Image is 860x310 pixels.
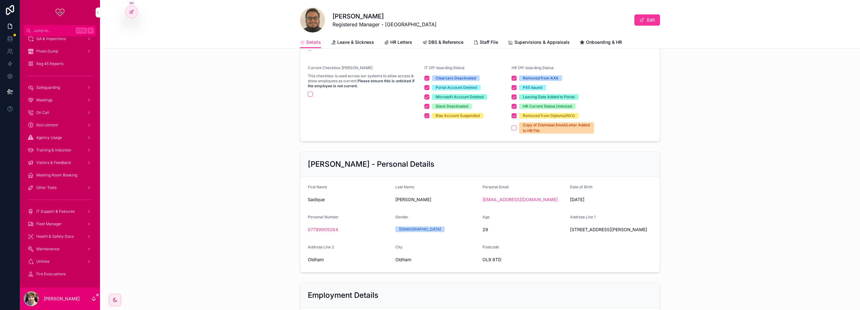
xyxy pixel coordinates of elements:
span: Maintenance [36,246,59,252]
div: Removed from AXA [523,75,558,81]
a: Photo Dump [24,46,96,57]
div: scrollable content [20,36,100,287]
span: [STREET_ADDRESS][PERSON_NAME] [570,226,652,233]
span: Safeguarding [36,85,60,90]
span: IT Off-boarding Status [424,65,464,70]
a: Utilities [24,256,96,267]
span: Utilities [36,259,49,264]
span: Meetings [36,98,52,103]
span: Reg 45 Reports [36,61,63,66]
span: Onboarding & HR [586,39,622,45]
span: Fire Evacuations [36,272,66,277]
span: Oldham [395,257,478,263]
span: This checkbox is used across our systems to allow access & show employees as current. [308,74,419,89]
span: Address Line 2 [308,245,334,249]
a: 07799909264 [308,226,338,233]
span: Fleet Manager [36,221,62,226]
span: Supervisions & Appraisals [514,39,570,45]
span: Oldham [308,257,390,263]
a: On Call [24,107,96,118]
span: Photo Dump [36,49,58,54]
a: Staff File [473,37,498,49]
div: [DEMOGRAPHIC_DATA] [399,226,441,232]
h2: [PERSON_NAME] - Personal Details [308,159,434,169]
h2: Employment Details [308,290,378,300]
a: Details [300,37,321,48]
div: P45 Issued [523,85,542,90]
span: Last Name [395,185,414,189]
div: Portal Account Deleted [436,85,477,90]
span: Date of Birth [570,185,592,189]
a: Meeting Room Booking [24,170,96,181]
span: Other Tools [36,185,57,190]
div: Leaving Date Added to Portal [523,94,575,100]
a: Health & Safety Docs [24,231,96,242]
p: [PERSON_NAME] [44,296,80,302]
h1: [PERSON_NAME] [332,12,437,21]
a: Leave & Sickness [331,37,374,49]
span: 29 [482,226,565,233]
div: Clearcare Deactivated [436,75,476,81]
span: Personal Number [308,215,339,219]
div: HR Current Status Unticked [523,104,572,109]
div: Copy of Dismissal Email/Letter Added to HR File [523,122,590,134]
a: Meetings [24,94,96,106]
div: Microsoft Account Deleted [436,94,483,100]
a: Visitors & Feedback [24,157,96,168]
a: QA & Inspections [24,33,96,44]
span: [PERSON_NAME] [395,196,478,203]
span: Jump to... [33,28,73,33]
span: Sadique [308,196,390,203]
span: OL9 6TD [482,257,565,263]
div: Rise Account Suspended [436,113,480,119]
span: HR Letters [390,39,412,45]
button: Edit [634,14,660,26]
span: Age [482,215,490,219]
span: K [88,28,93,33]
span: Ctrl [76,28,87,34]
a: DBS & Reference [422,37,463,49]
span: Postcode [482,245,499,249]
span: First Name [308,185,327,189]
span: Personal Email [482,185,509,189]
div: Slack Deactivated [436,104,468,109]
span: QA & Inspections [36,36,66,41]
span: DBS & Reference [428,39,463,45]
strong: Please ensure this is unticked if the employee is not current. [308,79,415,88]
a: Onboarding & HR [580,37,622,49]
div: Removed from Diploma/NVQ [523,113,575,119]
span: IT Support & Features [36,209,75,214]
span: On Call [36,110,49,115]
a: Supervisions & Appraisals [508,37,570,49]
span: -- [308,47,312,53]
span: HR Off-boarding Status [512,65,553,70]
span: Training & Induction [36,148,71,153]
span: Health & Safety Docs [36,234,74,239]
a: Fire Evacuations [24,268,96,280]
span: City [395,245,402,249]
span: Gender [395,215,408,219]
a: Training & Induction [24,145,96,156]
a: Agency Usage [24,132,96,143]
a: Recruitment [24,119,96,131]
span: Details [306,39,321,45]
span: Current Checkbox [PERSON_NAME] [308,65,372,70]
a: Reg 45 Reports [24,58,96,69]
a: HR Letters [384,37,412,49]
span: Registered Manager - [GEOGRAPHIC_DATA] [332,21,437,28]
a: Other Tools [24,182,96,193]
a: Safeguarding [24,82,96,93]
span: Staff File [480,39,498,45]
a: Fleet Manager [24,218,96,230]
a: Maintenance [24,243,96,255]
span: Visitors & Feedback [36,160,71,165]
span: [DATE] [570,196,652,203]
span: Meeting Room Booking [36,173,77,178]
a: IT Support & Features [24,206,96,217]
img: App logo [55,8,65,18]
span: Recruitment [36,123,58,128]
a: [EMAIL_ADDRESS][DOMAIN_NAME] [482,196,558,203]
span: Agency Usage [36,135,62,140]
span: Leave & Sickness [337,39,374,45]
button: Jump to...CtrlK [24,25,96,36]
